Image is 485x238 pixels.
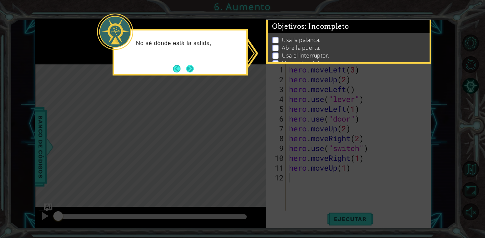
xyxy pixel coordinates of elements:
p: Abre la puerta. [282,44,320,51]
button: Next [185,64,195,73]
p: Usa la palanca. [282,36,320,44]
span: Objetivos [272,22,349,31]
p: Llega a la salida. [282,60,324,67]
button: Back [173,65,186,72]
p: Usa el interruptor. [282,52,329,59]
p: No sé dónde está la salida, [136,40,242,47]
span: : Incompleto [305,22,349,30]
